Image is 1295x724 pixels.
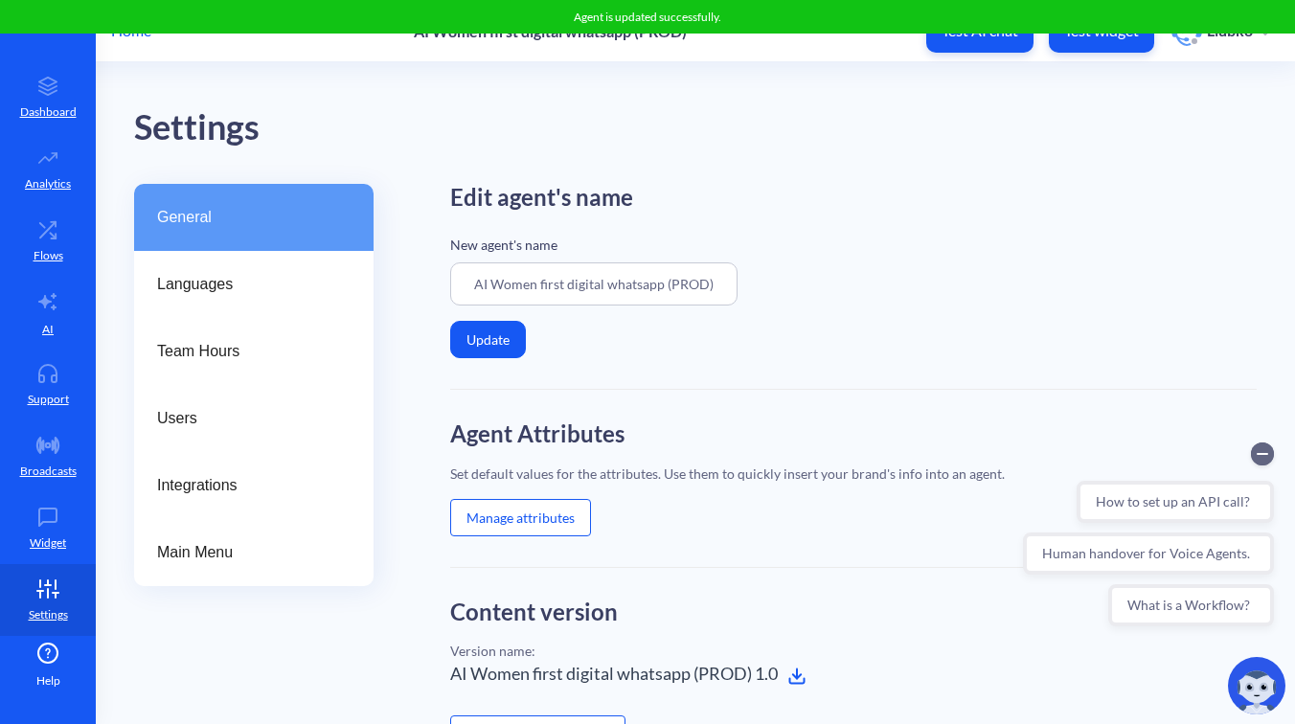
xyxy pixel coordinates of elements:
[450,499,591,536] button: Manage attributes
[134,318,374,385] a: Team Hours
[134,251,374,318] a: Languages
[60,50,258,92] button: How to set up an API call?
[134,519,374,586] a: Main Menu
[134,184,374,251] a: General
[157,474,335,497] span: Integrations
[450,641,1257,661] div: Version name:
[29,606,68,623] p: Settings
[157,541,335,564] span: Main Menu
[134,101,1295,155] div: Settings
[1228,657,1285,714] img: copilot-icon.svg
[450,599,1257,626] h2: Content version
[30,534,66,552] p: Widget
[34,247,63,264] p: Flows
[450,464,1257,484] div: Set default values for the attributes. Use them to quickly insert your brand's info into an agent.
[450,321,526,358] button: Update
[134,452,374,519] a: Integrations
[36,672,60,690] span: Help
[92,153,258,195] button: What is a Workflow?
[450,235,1257,255] p: New agent's name
[157,340,335,363] span: Team Hours
[574,10,721,24] span: Agent is updated successfully.
[157,206,335,229] span: General
[450,184,1257,212] h2: Edit agent's name
[20,463,77,480] p: Broadcasts
[157,407,335,430] span: Users
[28,391,69,408] p: Support
[450,262,738,305] input: Enter agent Name
[20,103,77,121] p: Dashboard
[25,175,71,192] p: Analytics
[7,102,258,144] button: Human handover for Voice Agents.
[450,420,1257,448] h2: Agent Attributes
[450,661,1257,687] div: AI Women first digital whatsapp (PROD) 1.0
[42,321,54,338] p: AI
[157,273,335,296] span: Languages
[235,11,258,34] button: Collapse conversation starters
[134,385,374,452] a: Users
